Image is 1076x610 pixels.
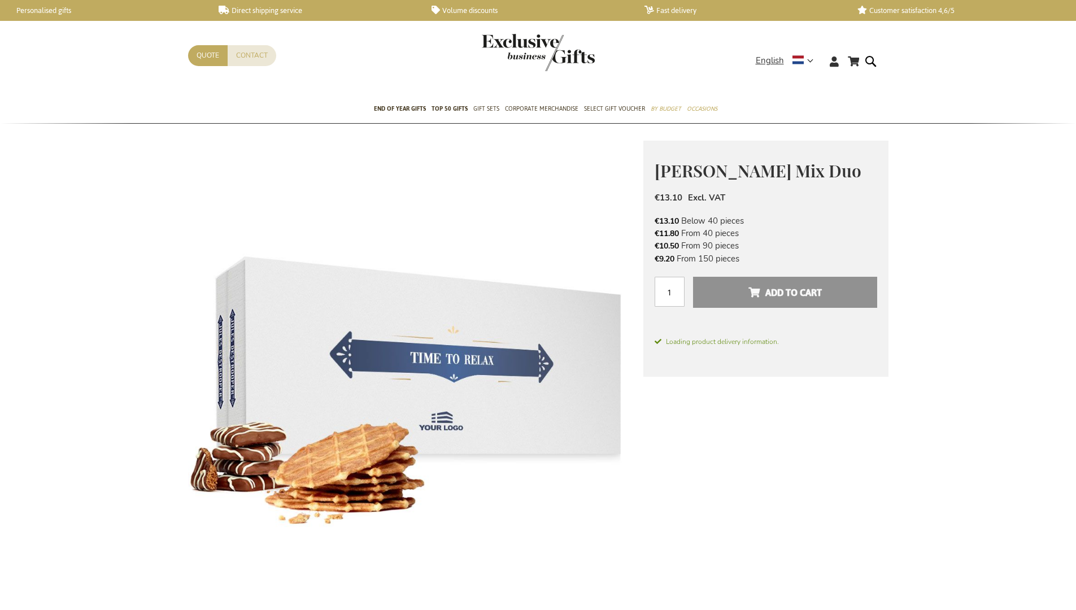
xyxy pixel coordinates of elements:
span: Gift Sets [473,103,499,115]
a: Direct shipping service [219,6,413,15]
span: [PERSON_NAME] Mix Duo [655,159,861,182]
a: Volume discounts [432,6,626,15]
li: From 90 pieces [655,239,877,252]
li: Below 40 pieces [655,215,877,227]
span: Loading product delivery information. [655,337,877,347]
span: By Budget [651,103,681,115]
li: From 40 pieces [655,227,877,239]
span: €10.50 [655,241,679,251]
span: Corporate Merchandise [505,103,578,115]
a: store logo [482,34,538,71]
span: End of year gifts [374,103,426,115]
li: From 150 pieces [655,252,877,265]
span: Occasions [687,103,717,115]
a: Select Gift Voucher [584,95,645,124]
a: Corporate Merchandise [505,95,578,124]
span: €13.10 [655,192,682,203]
a: Occasions [687,95,717,124]
a: Personalised gifts [6,6,201,15]
img: Exclusive Business gifts logo [482,34,595,71]
a: Quote [188,45,228,66]
span: English [756,54,784,67]
span: €13.10 [655,216,679,226]
span: TOP 50 Gifts [432,103,468,115]
a: Gift Sets [473,95,499,124]
span: €9.20 [655,254,674,264]
a: By Budget [651,95,681,124]
span: Select Gift Voucher [584,103,645,115]
a: Contact [228,45,276,66]
a: Fast delivery [644,6,839,15]
a: Customer satisfaction 4,6/5 [857,6,1052,15]
img: Jules Destrooper Mix Duo [188,141,643,596]
a: TOP 50 Gifts [432,95,468,124]
input: Qty [655,277,685,307]
span: €11.80 [655,228,679,239]
a: End of year gifts [374,95,426,124]
span: Excl. VAT [688,192,725,203]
